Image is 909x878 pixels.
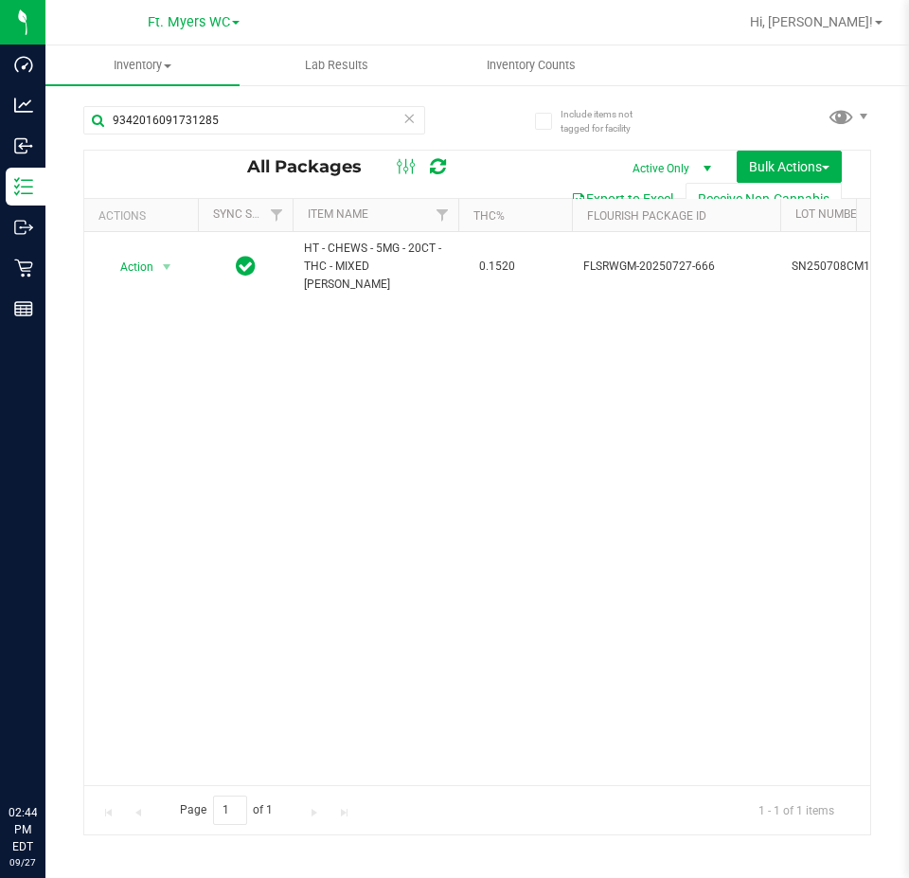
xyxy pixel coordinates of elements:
input: Search Package ID, Item Name, SKU, Lot or Part Number... [83,106,425,134]
iframe: Resource center unread badge [56,724,79,746]
button: Receive Non-Cannabis [686,183,842,215]
button: Bulk Actions [737,151,842,183]
a: Flourish Package ID [587,209,706,223]
inline-svg: Dashboard [14,55,33,74]
a: Filter [261,199,293,231]
inline-svg: Retail [14,259,33,278]
inline-svg: Analytics [14,96,33,115]
a: Inventory Counts [434,45,628,85]
a: Lot Number [795,207,864,221]
inline-svg: Inbound [14,136,33,155]
span: FLSRWGM-20250727-666 [583,258,769,276]
span: Lab Results [279,57,394,74]
a: Item Name [308,207,368,221]
span: Page of 1 [164,796,289,825]
span: Inventory Counts [461,57,601,74]
span: Action [103,254,154,280]
span: Bulk Actions [749,159,829,174]
span: HT - CHEWS - 5MG - 20CT - THC - MIXED [PERSON_NAME] [304,240,447,295]
p: 02:44 PM EDT [9,804,37,855]
a: Inventory [45,45,240,85]
a: Lab Results [240,45,434,85]
a: Sync Status [213,207,286,221]
span: In Sync [236,253,256,279]
span: 1 - 1 of 1 items [743,796,849,824]
span: Inventory [45,57,240,74]
span: All Packages [247,156,381,177]
iframe: Resource center [19,726,76,783]
span: 0.1520 [470,253,525,280]
a: THC% [473,209,505,223]
span: Include items not tagged for facility [561,107,655,135]
inline-svg: Inventory [14,177,33,196]
button: Export to Excel [559,183,686,215]
span: Hi, [PERSON_NAME]! [750,14,873,29]
div: Actions [98,209,190,223]
span: Ft. Myers WC [148,14,230,30]
inline-svg: Reports [14,299,33,318]
span: select [155,254,179,280]
a: Filter [427,199,458,231]
inline-svg: Outbound [14,218,33,237]
input: 1 [213,796,247,825]
p: 09/27 [9,855,37,869]
span: Clear [402,106,416,131]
